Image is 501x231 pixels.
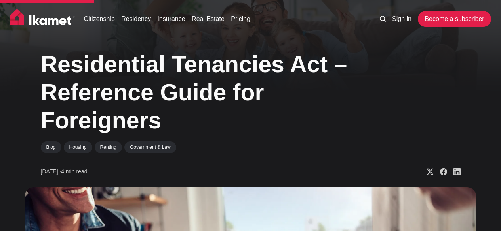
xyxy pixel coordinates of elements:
[84,14,115,24] a: Citizenship
[10,9,75,29] img: Ikamet home
[41,51,358,134] h1: Residential Tenancies Act – Reference Guide for Foreigners
[420,168,434,176] a: Share on X
[392,14,411,24] a: Sign in
[447,168,461,176] a: Share on Linkedin
[434,168,447,176] a: Share on Facebook
[418,11,491,27] a: Become a subscriber
[192,14,225,24] a: Real Estate
[41,168,61,175] span: [DATE] ∙
[124,141,176,153] a: Government & Law
[231,14,250,24] a: Pricing
[64,141,92,153] a: Housing
[41,168,88,176] time: 4 min read
[41,141,61,153] a: Blog
[121,14,151,24] a: Residency
[95,141,122,153] a: Renting
[157,14,185,24] a: Insurance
